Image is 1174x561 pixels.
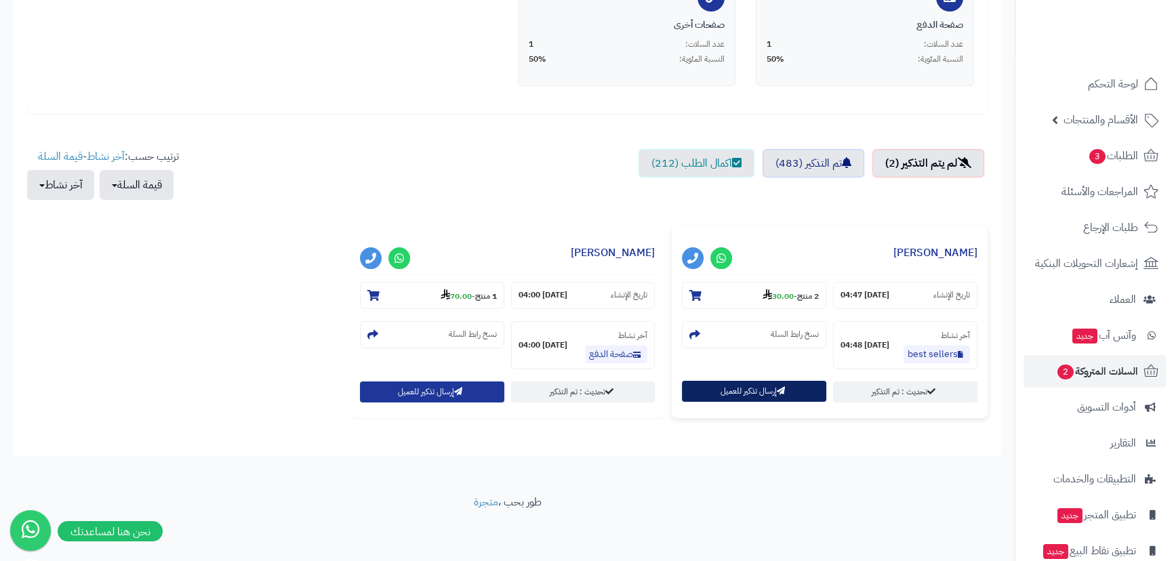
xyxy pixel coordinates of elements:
[771,329,819,340] small: نسخ رابط السلة
[475,290,497,302] strong: 1 منتج
[763,290,794,302] strong: 30.00
[1057,365,1074,379] span: 2
[1024,68,1166,100] a: لوحة التحكم
[682,282,826,309] section: 2 منتج-30.00
[441,289,497,302] small: -
[1024,140,1166,172] a: الطلبات3
[639,149,754,178] a: اكمال الطلب (212)
[682,321,826,348] section: نسخ رابط السلة
[767,39,771,50] span: 1
[933,289,970,301] small: تاريخ الإنشاء
[1056,362,1138,381] span: السلات المتروكة
[100,170,174,200] button: قيمة السلة
[27,149,179,200] ul: ترتيب حسب: -
[360,282,504,309] section: 1 منتج-70.00
[1064,110,1138,129] span: الأقسام والمنتجات
[1057,508,1082,523] span: جديد
[529,39,533,50] span: 1
[763,289,819,302] small: -
[1088,146,1138,165] span: الطلبات
[872,149,984,178] a: لم يتم التذكير (2)
[924,39,963,50] span: عدد السلات:
[1089,149,1106,164] span: 3
[1043,544,1068,559] span: جديد
[1056,505,1136,524] span: تطبيق المتجر
[1024,319,1166,352] a: وآتس آبجديد
[474,494,498,510] a: متجرة
[1024,499,1166,531] a: تطبيق المتجرجديد
[1061,182,1138,201] span: المراجعات والأسئلة
[1024,283,1166,316] a: العملاء
[767,18,963,32] div: صفحة الدفع
[529,18,725,32] div: صفحات أخرى
[519,289,567,301] strong: [DATE] 04:00
[841,339,889,351] strong: [DATE] 04:48
[893,245,977,261] a: [PERSON_NAME]
[529,54,546,65] span: 50%
[1071,326,1136,345] span: وآتس آب
[1035,254,1138,273] span: إشعارات التحويلات البنكية
[1053,470,1136,489] span: التطبيقات والخدمات
[38,148,83,165] a: قيمة السلة
[618,329,647,341] small: آخر نشاط
[1110,290,1136,309] span: العملاء
[511,381,655,402] a: تحديث : تم التذكير
[87,148,125,165] a: آخر نشاط
[1024,391,1166,423] a: أدوات التسويق
[841,289,889,301] strong: [DATE] 04:47
[27,170,94,200] button: آخر نشاط
[1024,175,1166,208] a: المراجعات والأسئلة
[1083,218,1138,237] span: طلبات الإرجاع
[1042,541,1136,560] span: تطبيق نقاط البيع
[941,329,970,341] small: آخر نشاط
[1024,247,1166,280] a: إشعارات التحويلات البنكية
[1024,463,1166,495] a: التطبيقات والخدمات
[1024,211,1166,244] a: طلبات الإرجاع
[360,321,504,348] section: نسخ رابط السلة
[585,346,647,363] a: صفحة الدفع
[360,381,504,402] button: إرسال تذكير للعميل
[682,381,826,402] button: إرسال تذكير للعميل
[1072,329,1097,344] span: جديد
[1024,427,1166,459] a: التقارير
[685,39,725,50] span: عدد السلات:
[1024,355,1166,388] a: السلات المتروكة2
[763,149,864,178] a: تم التذكير (483)
[519,339,567,351] strong: [DATE] 04:00
[767,54,784,65] span: 50%
[918,54,963,65] span: النسبة المئوية:
[1077,398,1136,417] span: أدوات التسويق
[679,54,725,65] span: النسبة المئوية:
[1082,10,1161,39] img: logo-2.png
[904,346,970,363] a: best sellers
[441,290,472,302] strong: 70.00
[1110,434,1136,453] span: التقارير
[833,381,977,402] a: تحديث : تم التذكير
[449,329,497,340] small: نسخ رابط السلة
[1088,75,1138,93] span: لوحة التحكم
[611,289,647,301] small: تاريخ الإنشاء
[797,290,819,302] strong: 2 منتج
[571,245,655,261] a: [PERSON_NAME]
